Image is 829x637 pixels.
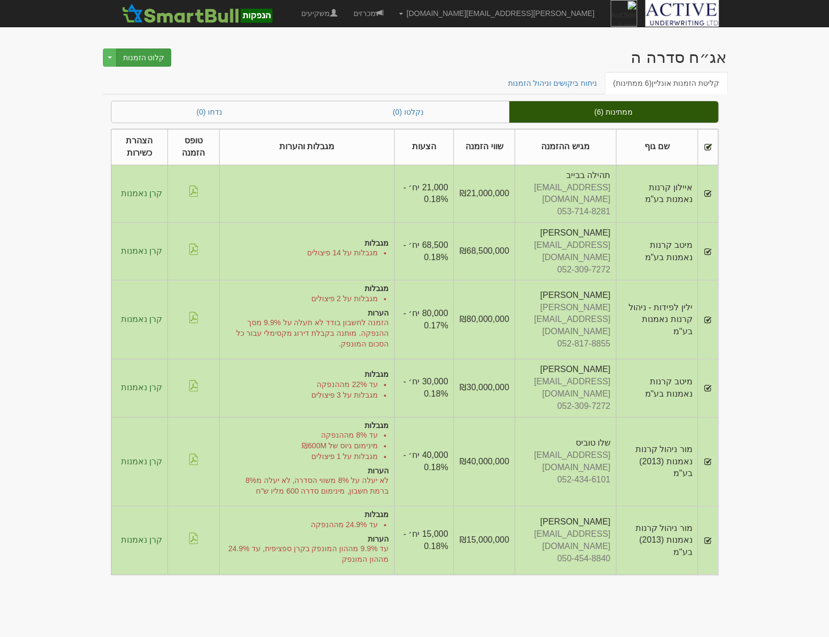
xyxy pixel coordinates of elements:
[225,543,389,565] p: עד 9.9% מההון המונפק בקרן ספציפית, עד 24.9% מההון המונפק
[121,189,162,198] span: קרן נאמנות
[188,244,199,255] img: pdf-file-icon.png
[520,528,610,553] div: [EMAIL_ADDRESS][DOMAIN_NAME]
[188,312,199,323] img: pdf-file-icon.png
[188,380,199,391] img: pdf-file-icon.png
[454,280,514,359] td: ₪80,000,000
[225,390,378,400] li: מגבלות על 3 פיצולים
[520,289,610,302] div: [PERSON_NAME]
[616,506,698,575] td: מור ניהול קרנות נאמנות (2013) בע"מ
[225,467,389,475] h5: הערות
[520,376,610,400] div: [EMAIL_ADDRESS][DOMAIN_NAME]
[520,206,610,218] div: 053-714-8281
[121,457,162,466] span: קרן נאמנות
[454,165,514,222] td: ₪21,000,000
[225,475,389,496] p: לא יעלה על 8% משווי הסדרה, לא יעלה מ8% ברמת חשבון, מינימום סדרה 600 מליו ש"ח
[403,377,448,398] span: 30,000 יח׳ - 0.18%
[225,422,389,430] h5: מגבלות
[520,553,610,565] div: 050-454-8840
[509,101,718,123] a: ממתינות (6)
[225,451,378,462] li: מגבלות על 1 פיצולים
[520,182,610,206] div: [EMAIL_ADDRESS][DOMAIN_NAME]
[520,474,610,486] div: 052-434-6101
[394,130,454,165] th: הצעות
[403,450,448,472] span: 40,000 יח׳ - 0.18%
[225,317,389,349] p: הזמנה לחשבון בודד לא תעלה על 9.9% מסך ההנפקה. מותנה בקבלת דירוג מקסימלי עבור כל הסכום המונפק.
[119,3,276,24] img: SmartBull Logo
[520,364,610,376] div: [PERSON_NAME]
[616,359,698,417] td: מיטב קרנות נאמנות בע"מ
[225,293,378,304] li: מגבלות על 2 פיצולים
[225,309,389,317] h5: הערות
[188,454,199,465] img: pdf-file-icon.png
[631,49,727,66] div: ספיר פקדונות בעמ - אג״ח (סדרה ה) - הנפקה לציבור
[616,130,698,165] th: שם גוף
[520,400,610,413] div: 052-309-7272
[454,359,514,417] td: ₪30,000,000
[403,183,448,204] span: 21,000 יח׳ - 0.18%
[616,417,698,506] td: מור ניהול קרנות נאמנות (2013) בע"מ
[514,130,616,165] th: מגיש ההזמנה
[520,170,610,182] div: תהילה בבייב
[454,417,514,506] td: ₪40,000,000
[403,240,448,262] span: 68,500 יח׳ - 0.18%
[121,246,162,255] span: קרן נאמנות
[225,379,378,390] li: עד 22% מההנפקה
[188,186,199,197] img: pdf-file-icon.png
[111,101,308,123] a: נדחו (0)
[219,130,394,165] th: מגבלות והערות
[454,506,514,575] td: ₪15,000,000
[225,430,378,440] li: עד 8% מההנפקה
[520,516,610,528] div: [PERSON_NAME]
[616,223,698,280] td: מיטב קרנות נאמנות בע"מ
[454,130,514,165] th: שווי הזמנה
[225,285,389,293] h5: מגבלות
[605,72,728,94] a: קליטת הזמנות אונליין(6 ממתינות)
[403,529,448,551] span: 15,000 יח׳ - 0.18%
[116,49,172,67] button: קלוט הזמנות
[520,449,610,474] div: [EMAIL_ADDRESS][DOMAIN_NAME]
[225,519,378,530] li: עד 24.9% מההנפקה
[520,227,610,239] div: [PERSON_NAME]
[403,309,448,330] span: 80,000 יח׳ - 0.17%
[225,440,378,451] li: מינימום גיוס של ₪600M
[500,72,606,94] a: ניתוח ביקושים וניהול הזמנות
[225,535,389,543] h5: הערות
[454,223,514,280] td: ₪68,500,000
[308,101,509,123] a: נקלטו (0)
[616,280,698,359] td: ילין לפידות - ניהול קרנות נאמנות בע"מ
[225,239,389,247] h5: מגבלות
[188,533,199,544] img: pdf-file-icon.png
[225,247,378,258] li: מגבלות על 14 פיצולים
[616,165,698,222] td: איילון קרנות נאמנות בע"מ
[520,264,610,276] div: 052-309-7272
[121,383,162,392] span: קרן נאמנות
[168,130,220,165] th: טופס הזמנה
[121,315,162,324] span: קרן נאמנות
[520,338,610,350] div: 052-817-8855
[613,79,651,87] span: (6 ממתינות)
[520,437,610,449] div: שלו טוביס
[121,535,162,544] span: קרן נאמנות
[225,370,389,378] h5: מגבלות
[111,130,168,165] th: הצהרת כשירות
[520,302,610,338] div: [PERSON_NAME][EMAIL_ADDRESS][DOMAIN_NAME]
[225,511,389,519] h5: מגבלות
[520,239,610,264] div: [EMAIL_ADDRESS][DOMAIN_NAME]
